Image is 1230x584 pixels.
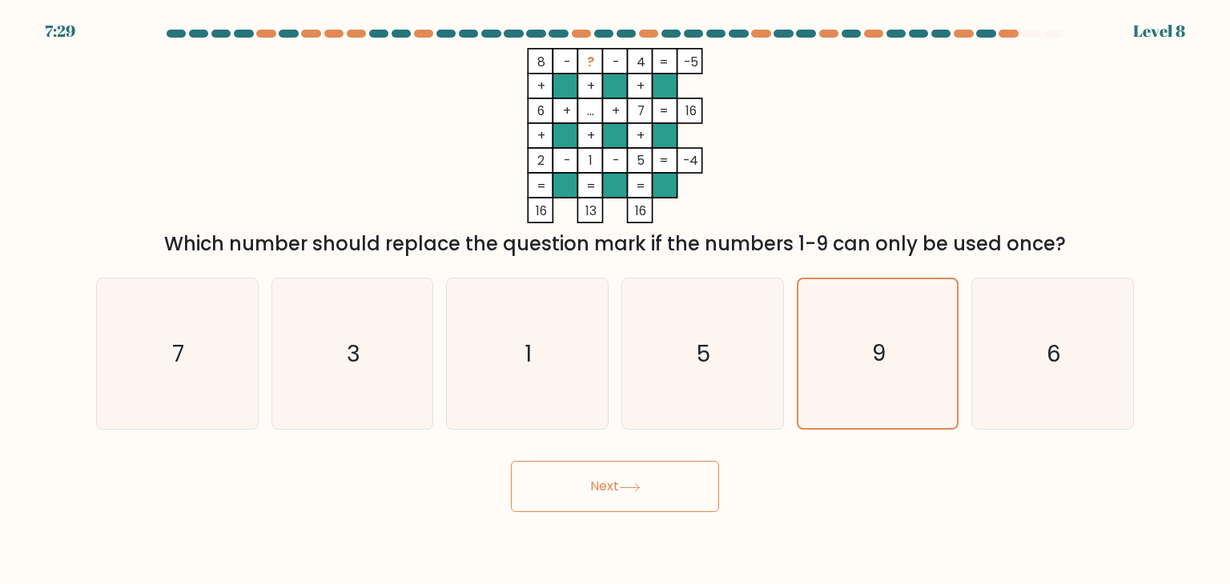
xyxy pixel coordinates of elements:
[587,54,594,70] tspan: ?
[613,54,619,70] tspan: -
[106,230,1124,258] div: Which number should replace the question mark if the numbers 1-9 can only be used once?
[173,338,185,370] text: 7
[536,202,547,219] tspan: 16
[537,152,545,169] tspan: 2
[659,152,669,169] tspan: =
[613,152,619,169] tspan: -
[564,152,570,169] tspan: -
[537,178,546,194] tspan: =
[587,78,595,94] tspan: +
[659,102,669,119] tspan: =
[637,127,645,144] tspan: +
[697,338,711,370] text: 5
[1047,338,1061,370] text: 6
[347,338,360,370] text: 3
[637,78,645,94] tspan: +
[525,338,533,370] text: 1
[45,19,75,43] div: 7:29
[586,178,596,194] tspan: =
[563,102,571,119] tspan: +
[537,127,545,144] tspan: +
[585,202,597,219] tspan: 13
[587,102,594,119] tspan: ...
[612,102,620,119] tspan: +
[685,102,697,119] tspan: 16
[872,338,886,370] text: 9
[637,152,645,169] tspan: 5
[537,78,545,94] tspan: +
[659,54,669,70] tspan: =
[587,127,595,144] tspan: +
[637,102,645,119] tspan: 7
[589,152,593,169] tspan: 1
[537,102,545,119] tspan: 6
[684,54,698,70] tspan: -5
[537,54,545,70] tspan: 8
[637,54,645,70] tspan: 4
[636,178,645,194] tspan: =
[564,54,570,70] tspan: -
[635,202,646,219] tspan: 16
[683,152,698,169] tspan: -4
[1133,19,1185,43] div: Level 8
[511,461,719,512] button: Next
